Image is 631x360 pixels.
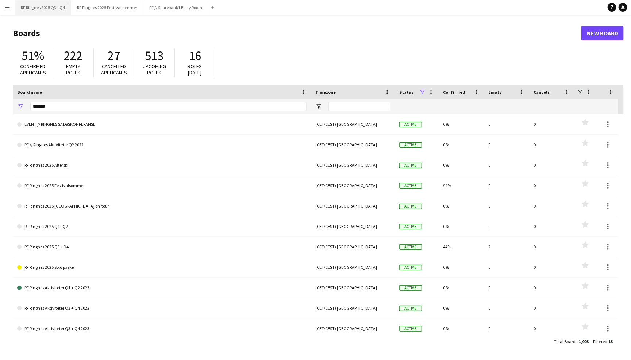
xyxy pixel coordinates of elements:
[593,339,607,344] span: Filtered
[529,237,574,257] div: 0
[311,175,395,196] div: (CET/CEST) [GEOGRAPHIC_DATA]
[20,63,46,76] span: Confirmed applicants
[399,142,422,148] span: Active
[17,257,307,278] a: RF Ringnes 2025 Solo påske
[529,196,574,216] div: 0
[13,28,581,39] h1: Boards
[145,48,164,64] span: 513
[311,278,395,298] div: (CET/CEST) [GEOGRAPHIC_DATA]
[439,196,484,216] div: 0%
[484,135,529,155] div: 0
[399,265,422,270] span: Active
[484,318,529,338] div: 0
[484,114,529,134] div: 0
[64,48,83,64] span: 222
[529,278,574,298] div: 0
[17,175,307,196] a: RF Ringnes 2025 Festivalsommer
[554,339,577,344] span: Total Boards
[484,237,529,257] div: 2
[578,339,589,344] span: 1,903
[484,257,529,277] div: 0
[311,318,395,338] div: (CET/CEST) [GEOGRAPHIC_DATA]
[439,257,484,277] div: 0%
[399,224,422,229] span: Active
[399,122,422,127] span: Active
[311,257,395,277] div: (CET/CEST) [GEOGRAPHIC_DATA]
[399,204,422,209] span: Active
[399,163,422,168] span: Active
[529,216,574,236] div: 0
[399,89,413,95] span: Status
[608,339,613,344] span: 13
[399,285,422,291] span: Active
[534,89,550,95] span: Cancels
[71,0,143,15] button: RF Ringnes 2025 Festivalsommer
[439,278,484,298] div: 0%
[484,196,529,216] div: 0
[484,216,529,236] div: 0
[143,63,166,76] span: Upcoming roles
[439,216,484,236] div: 0%
[484,278,529,298] div: 0
[17,298,307,318] a: RF Ringnes Aktiviteter Q3 + Q4 2022
[439,298,484,318] div: 0%
[399,306,422,311] span: Active
[108,48,120,64] span: 27
[328,102,390,111] input: Timezone Filter Input
[439,155,484,175] div: 0%
[311,298,395,318] div: (CET/CEST) [GEOGRAPHIC_DATA]
[188,63,202,76] span: Roles [DATE]
[17,216,307,237] a: RF Ringnes 2025 Q1+Q2
[101,63,127,76] span: Cancelled applicants
[439,175,484,196] div: 94%
[15,0,71,15] button: RF Ringnes 2025 Q3 +Q4
[311,196,395,216] div: (CET/CEST) [GEOGRAPHIC_DATA]
[439,135,484,155] div: 0%
[17,278,307,298] a: RF Ringnes Aktiviteter Q1 + Q2 2023
[311,135,395,155] div: (CET/CEST) [GEOGRAPHIC_DATA]
[315,89,336,95] span: Timezone
[488,89,501,95] span: Empty
[17,196,307,216] a: RF Ringnes 2025 [GEOGRAPHIC_DATA] on-tour
[399,326,422,332] span: Active
[439,114,484,134] div: 0%
[311,114,395,134] div: (CET/CEST) [GEOGRAPHIC_DATA]
[399,183,422,189] span: Active
[399,244,422,250] span: Active
[17,89,42,95] span: Board name
[439,318,484,338] div: 0%
[311,237,395,257] div: (CET/CEST) [GEOGRAPHIC_DATA]
[484,155,529,175] div: 0
[17,135,307,155] a: RF // Ringnes Aktiviteter Q2 2022
[529,114,574,134] div: 0
[17,103,24,110] button: Open Filter Menu
[593,334,613,349] div: :
[311,216,395,236] div: (CET/CEST) [GEOGRAPHIC_DATA]
[443,89,465,95] span: Confirmed
[17,155,307,175] a: RF Ringnes 2025 Afterski
[484,175,529,196] div: 0
[315,103,322,110] button: Open Filter Menu
[554,334,589,349] div: :
[22,48,44,64] span: 51%
[529,175,574,196] div: 0
[189,48,201,64] span: 16
[484,298,529,318] div: 0
[529,155,574,175] div: 0
[17,237,307,257] a: RF Ringnes 2025 Q3 +Q4
[143,0,208,15] button: RF // Sparebank1 Entry Room
[529,135,574,155] div: 0
[529,298,574,318] div: 0
[66,63,81,76] span: Empty roles
[17,318,307,339] a: RF Ringnes Aktiviteter Q3 + Q4 2023
[17,114,307,135] a: EVENT // RINGNES SALGSKONFERANSE
[529,257,574,277] div: 0
[529,318,574,338] div: 0
[311,155,395,175] div: (CET/CEST) [GEOGRAPHIC_DATA]
[439,237,484,257] div: 44%
[581,26,624,40] a: New Board
[30,102,307,111] input: Board name Filter Input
